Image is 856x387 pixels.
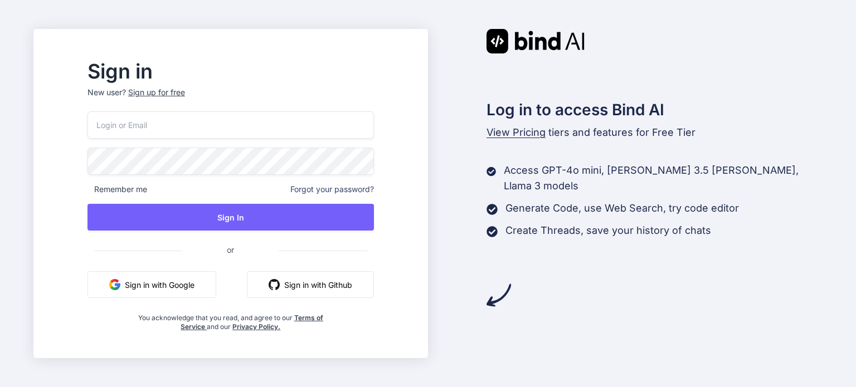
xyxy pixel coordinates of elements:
h2: Log in to access Bind AI [487,98,823,121]
span: View Pricing [487,126,546,138]
img: arrow [487,283,511,307]
button: Sign In [87,204,374,231]
button: Sign in with Google [87,271,216,298]
p: tiers and features for Free Tier [487,125,823,140]
p: Access GPT-4o mini, [PERSON_NAME] 3.5 [PERSON_NAME], Llama 3 models [504,163,823,194]
p: New user? [87,87,374,111]
span: or [182,236,279,263]
img: github [269,279,280,290]
span: Remember me [87,184,147,195]
div: Sign up for free [128,87,185,98]
a: Terms of Service [181,313,323,331]
img: google [109,279,120,290]
a: Privacy Policy. [232,322,280,331]
button: Sign in with Github [247,271,374,298]
input: Login or Email [87,111,374,139]
p: Generate Code, use Web Search, try code editor [505,200,739,216]
div: You acknowledge that you read, and agree to our and our [135,307,326,331]
p: Create Threads, save your history of chats [505,223,711,238]
h2: Sign in [87,62,374,80]
img: Bind AI logo [487,29,585,53]
span: Forgot your password? [290,184,374,195]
